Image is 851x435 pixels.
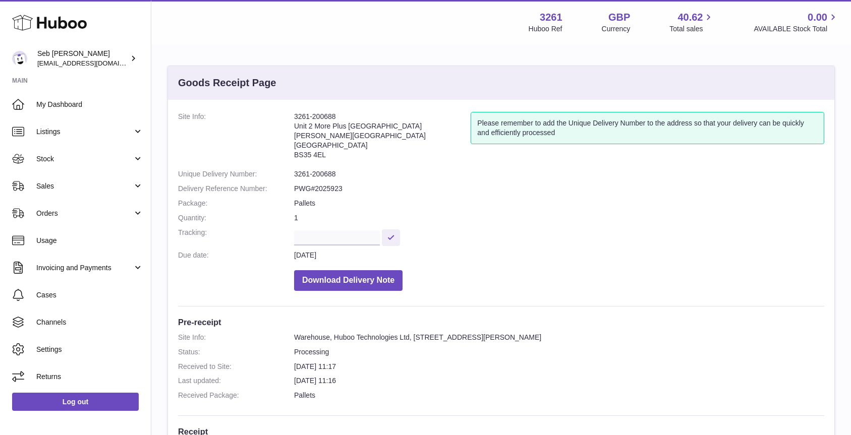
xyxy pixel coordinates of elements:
dt: Due date: [178,251,294,260]
div: Please remember to add the Unique Delivery Number to the address so that your delivery can be qui... [471,112,824,144]
h3: Goods Receipt Page [178,76,276,90]
dd: [DATE] [294,251,824,260]
span: Channels [36,318,143,327]
span: 0.00 [808,11,827,24]
dt: Unique Delivery Number: [178,169,294,179]
span: AVAILABLE Stock Total [754,24,839,34]
address: 3261-200688 Unit 2 More Plus [GEOGRAPHIC_DATA] [PERSON_NAME][GEOGRAPHIC_DATA] [GEOGRAPHIC_DATA] B... [294,112,471,164]
a: 40.62 Total sales [669,11,714,34]
span: Settings [36,345,143,354]
div: Huboo Ref [529,24,562,34]
span: Listings [36,127,133,137]
strong: 3261 [540,11,562,24]
span: Sales [36,181,133,191]
dd: [DATE] 11:16 [294,376,824,386]
span: My Dashboard [36,100,143,109]
dt: Quantity: [178,213,294,223]
span: Stock [36,154,133,164]
dt: Tracking: [178,228,294,245]
dd: Pallets [294,199,824,208]
div: Seb [PERSON_NAME] [37,49,128,68]
a: 0.00 AVAILABLE Stock Total [754,11,839,34]
div: Currency [602,24,631,34]
h3: Pre-receipt [178,317,824,328]
span: 40.62 [677,11,703,24]
strong: GBP [608,11,630,24]
span: Cases [36,290,143,300]
dd: 3261-200688 [294,169,824,179]
dd: [DATE] 11:17 [294,362,824,371]
dt: Last updated: [178,376,294,386]
span: Invoicing and Payments [36,263,133,273]
a: Log out [12,393,139,411]
span: Usage [36,236,143,245]
dd: PWG#2025923 [294,184,824,194]
img: ecom@bravefoods.co.uk [12,51,27,66]
dt: Site Info: [178,333,294,342]
dd: 1 [294,213,824,223]
dd: Pallets [294,391,824,400]
dt: Package: [178,199,294,208]
dt: Received Package: [178,391,294,400]
span: [EMAIL_ADDRESS][DOMAIN_NAME] [37,59,148,67]
dd: Processing [294,347,824,357]
dd: Warehouse, Huboo Technologies Ltd, [STREET_ADDRESS][PERSON_NAME] [294,333,824,342]
dt: Status: [178,347,294,357]
dt: Site Info: [178,112,294,164]
dt: Received to Site: [178,362,294,371]
button: Download Delivery Note [294,270,403,291]
span: Total sales [669,24,714,34]
span: Returns [36,372,143,382]
span: Orders [36,209,133,218]
dt: Delivery Reference Number: [178,184,294,194]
